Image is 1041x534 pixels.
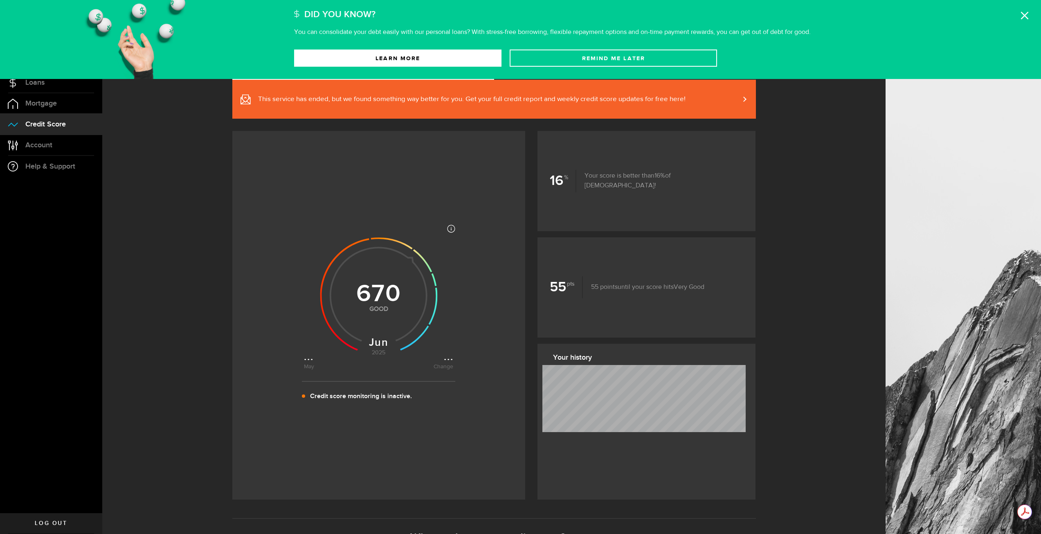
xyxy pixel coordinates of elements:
p: Credit score monitoring is inactive. [310,392,412,401]
span: 16 [654,173,665,179]
button: Remind Me later [510,50,717,67]
span: 55 points [591,284,618,291]
span: This service has ended, but we found something way better for you. Get your full credit report an... [258,95,686,104]
span: Mortgage [25,100,57,107]
span: Log out [35,520,67,526]
p: You can consolidate your debt easily with our personal loans? With stress-free borrowing, flexibl... [294,29,811,36]
b: 16 [550,170,576,192]
h2: Did You Know? [304,6,375,23]
span: Account [25,142,52,149]
span: Credit Score [25,121,66,128]
button: Open LiveChat chat widget [7,3,31,28]
span: Loans [25,79,45,86]
a: Learn More [294,50,501,67]
b: 55 [550,276,583,298]
span: Help & Support [25,163,75,170]
p: until your score hits [583,282,704,292]
a: This service has ended, but we found something way better for you. Get your full credit report an... [232,80,756,119]
p: Your score is better than of [DEMOGRAPHIC_DATA]! [576,171,743,191]
h3: Your history [553,351,746,364]
span: Very Good [674,284,704,291]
